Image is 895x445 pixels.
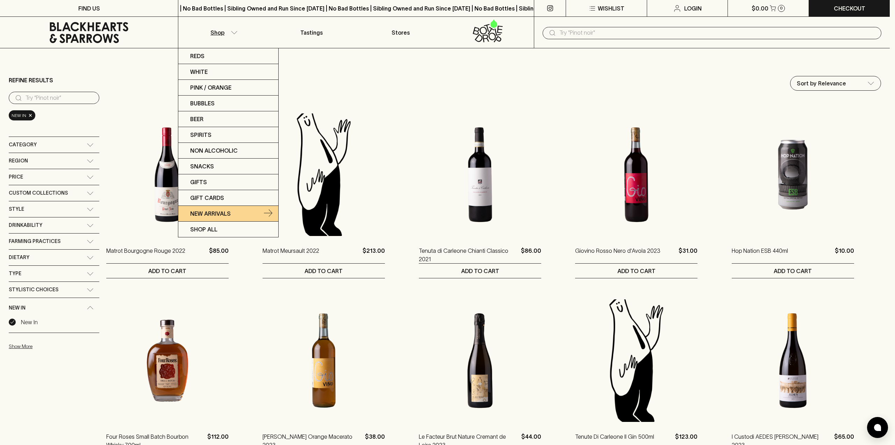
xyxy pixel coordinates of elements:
a: Gifts [178,174,278,190]
p: Reds [190,52,205,60]
a: Gift Cards [178,190,278,206]
img: bubble-icon [874,424,881,431]
p: Pink / Orange [190,83,231,92]
p: Spirits [190,131,212,139]
a: White [178,64,278,80]
a: New Arrivals [178,206,278,222]
p: Beer [190,115,203,123]
a: Beer [178,111,278,127]
a: SHOP ALL [178,222,278,237]
a: Non Alcoholic [178,143,278,159]
p: White [190,68,208,76]
p: Gifts [190,178,207,186]
p: New Arrivals [190,209,231,218]
p: Gift Cards [190,194,224,202]
p: SHOP ALL [190,225,217,234]
a: Reds [178,48,278,64]
a: Pink / Orange [178,80,278,96]
p: Non Alcoholic [190,146,238,155]
a: Bubbles [178,96,278,111]
a: Snacks [178,159,278,174]
p: Bubbles [190,99,215,107]
p: Snacks [190,162,214,171]
a: Spirits [178,127,278,143]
